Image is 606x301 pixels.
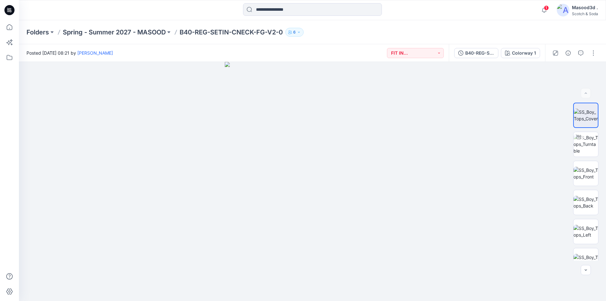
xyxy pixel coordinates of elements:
a: [PERSON_NAME] [77,50,113,56]
img: eyJhbGciOiJIUzI1NiIsImtpZCI6IjAiLCJzbHQiOiJzZXMiLCJ0eXAiOiJKV1QifQ.eyJkYXRhIjp7InR5cGUiOiJzdG9yYW... [225,62,400,301]
div: Masood3d . [572,4,598,11]
img: SS_Boy_Tops_Turntable [573,134,598,154]
img: SS_Boy_Tops_Left [573,225,598,238]
img: SS_Boy_Tops_Back [573,196,598,209]
span: 1 [544,5,549,10]
img: SS_Boy_Tops_Right [573,254,598,267]
p: 6 [293,29,296,36]
button: 6 [285,28,304,37]
span: Posted [DATE] 08:21 by [27,50,113,56]
button: B40-REG-SETIN-CNECK-FG-V2-0 [454,48,498,58]
button: Details [563,48,573,58]
p: B40-REG-SETIN-CNECK-FG-V2-0 [180,28,283,37]
a: Spring - Summer 2027 - MASOOD [63,28,166,37]
img: SS_Boy_Tops_Cover [574,109,598,122]
img: SS_Boy_Tops_Front [573,167,598,180]
img: avatar [557,4,569,16]
a: Folders [27,28,49,37]
div: B40-REG-SETIN-CNECK-FG-V2-0 [465,50,494,57]
div: Colorway 1 [512,50,536,57]
div: Scotch & Soda [572,11,598,16]
button: Colorway 1 [501,48,540,58]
